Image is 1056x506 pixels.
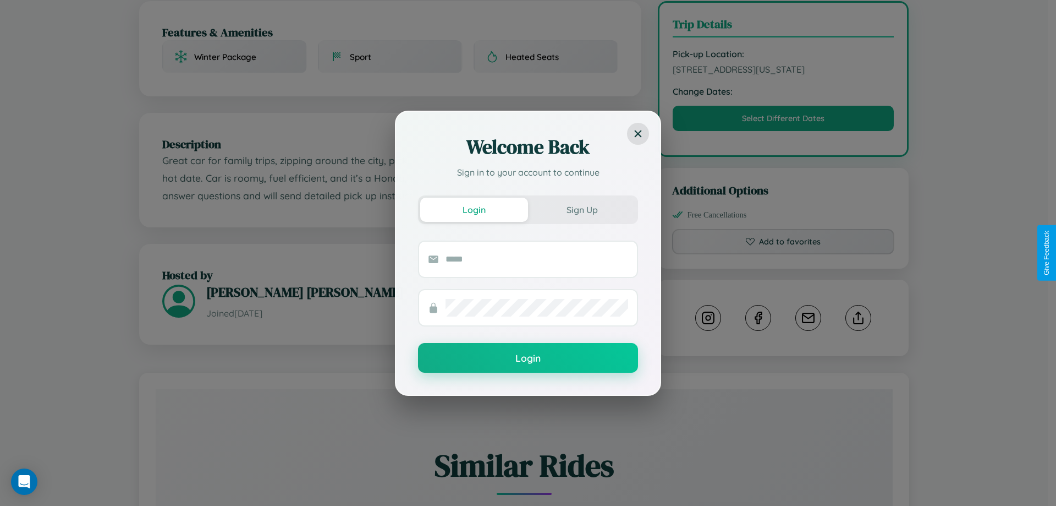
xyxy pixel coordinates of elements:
[11,469,37,495] div: Open Intercom Messenger
[418,166,638,179] p: Sign in to your account to continue
[1043,231,1050,275] div: Give Feedback
[418,343,638,373] button: Login
[418,134,638,160] h2: Welcome Back
[420,198,528,222] button: Login
[528,198,636,222] button: Sign Up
